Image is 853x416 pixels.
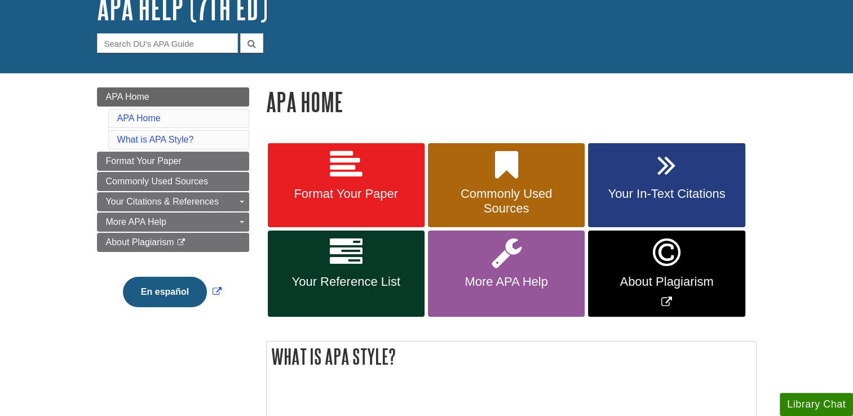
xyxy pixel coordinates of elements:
a: Commonly Used Sources [97,172,249,191]
button: Library Chat [780,393,853,416]
a: Your Reference List [268,231,425,317]
span: More APA Help [436,275,576,289]
i: This link opens in a new window [176,239,186,246]
a: Your In-Text Citations [588,143,745,228]
span: More APA Help [106,217,166,227]
a: Commonly Used Sources [428,143,585,228]
span: Your Citations & References [106,197,219,206]
a: Your Citations & References [97,192,249,211]
a: About Plagiarism [97,233,249,252]
h1: APA Home [266,87,757,116]
span: About Plagiarism [596,275,736,289]
span: Commonly Used Sources [106,176,208,186]
span: APA Home [106,92,149,101]
a: More APA Help [428,231,585,317]
a: More APA Help [97,213,249,232]
a: Link opens in new window [120,287,224,296]
a: APA Home [97,87,249,107]
span: Your Reference List [276,275,416,289]
a: Link opens in new window [588,231,745,317]
a: Format Your Paper [97,152,249,171]
span: Format Your Paper [276,187,416,201]
div: Guide Page Menu [97,87,249,326]
a: Format Your Paper [268,143,425,228]
a: APA Home [117,113,161,123]
span: Format Your Paper [106,156,182,166]
span: Commonly Used Sources [436,187,576,216]
a: What is APA Style? [117,135,194,144]
span: About Plagiarism [106,237,174,247]
input: Search DU's APA Guide [97,33,238,53]
h2: What is APA Style? [267,342,756,371]
button: En español [123,277,207,307]
span: Your In-Text Citations [596,187,736,201]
